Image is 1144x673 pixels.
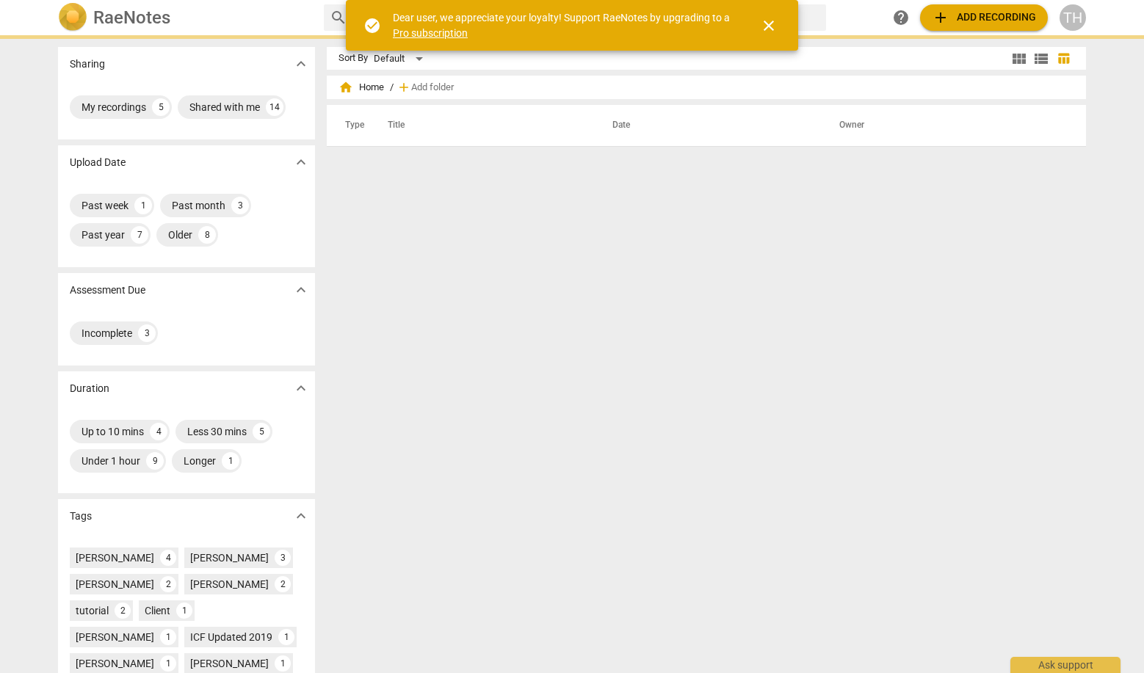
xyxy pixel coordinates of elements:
[82,424,144,439] div: Up to 10 mins
[1008,48,1030,70] button: Tile view
[292,379,310,397] span: expand_more
[70,57,105,72] p: Sharing
[290,505,312,527] button: Show more
[595,105,822,146] th: Date
[292,507,310,525] span: expand_more
[82,454,140,468] div: Under 1 hour
[290,279,312,301] button: Show more
[1032,50,1050,68] span: view_list
[160,576,176,592] div: 2
[176,603,192,619] div: 1
[231,197,249,214] div: 3
[70,381,109,396] p: Duration
[93,7,170,28] h2: RaeNotes
[760,17,778,34] span: close
[932,9,949,26] span: add
[189,100,260,114] div: Shared with me
[411,82,454,93] span: Add folder
[58,3,87,32] img: Logo
[184,454,216,468] div: Longer
[76,656,154,671] div: [PERSON_NAME]
[138,324,156,342] div: 3
[370,105,595,146] th: Title
[1010,50,1028,68] span: view_module
[932,9,1036,26] span: Add recording
[374,47,428,70] div: Default
[82,198,128,213] div: Past week
[76,577,154,592] div: [PERSON_NAME]
[152,98,170,116] div: 5
[292,153,310,171] span: expand_more
[275,550,291,566] div: 3
[393,27,468,39] a: Pro subscription
[339,80,384,95] span: Home
[146,452,164,470] div: 9
[292,55,310,73] span: expand_more
[363,17,381,34] span: check_circle
[76,603,109,618] div: tutorial
[82,100,146,114] div: My recordings
[275,655,291,672] div: 1
[1030,48,1052,70] button: List view
[145,603,170,618] div: Client
[822,105,1071,146] th: Owner
[187,424,247,439] div: Less 30 mins
[190,550,269,565] div: [PERSON_NAME]
[290,53,312,75] button: Show more
[1057,51,1071,65] span: table_chart
[253,423,270,440] div: 5
[339,53,368,64] div: Sort By
[190,577,269,592] div: [PERSON_NAME]
[266,98,283,116] div: 14
[82,326,132,341] div: Incomplete
[1052,48,1074,70] button: Table view
[393,10,734,40] div: Dear user, we appreciate your loyalty! Support RaeNotes by upgrading to a
[275,576,291,592] div: 2
[888,4,914,31] a: Help
[290,151,312,173] button: Show more
[160,629,176,645] div: 1
[397,80,411,95] span: add
[70,509,92,524] p: Tags
[222,452,239,470] div: 1
[82,228,125,242] div: Past year
[76,630,154,644] div: [PERSON_NAME]
[1060,4,1086,31] button: TH
[190,630,272,644] div: ICF Updated 2019
[150,423,167,440] div: 4
[76,550,154,565] div: [PERSON_NAME]
[339,80,353,95] span: home
[920,4,1048,31] button: Upload
[172,198,225,213] div: Past month
[115,603,131,619] div: 2
[160,655,176,672] div: 1
[70,283,145,298] p: Assessment Due
[134,197,152,214] div: 1
[892,9,910,26] span: help
[330,9,347,26] span: search
[58,3,312,32] a: LogoRaeNotes
[1010,657,1121,673] div: Ask support
[190,656,269,671] div: [PERSON_NAME]
[131,226,148,244] div: 7
[278,629,294,645] div: 1
[390,82,394,93] span: /
[333,105,370,146] th: Type
[290,377,312,399] button: Show more
[751,8,786,43] button: Close
[168,228,192,242] div: Older
[198,226,216,244] div: 8
[292,281,310,299] span: expand_more
[160,550,176,566] div: 4
[70,155,126,170] p: Upload Date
